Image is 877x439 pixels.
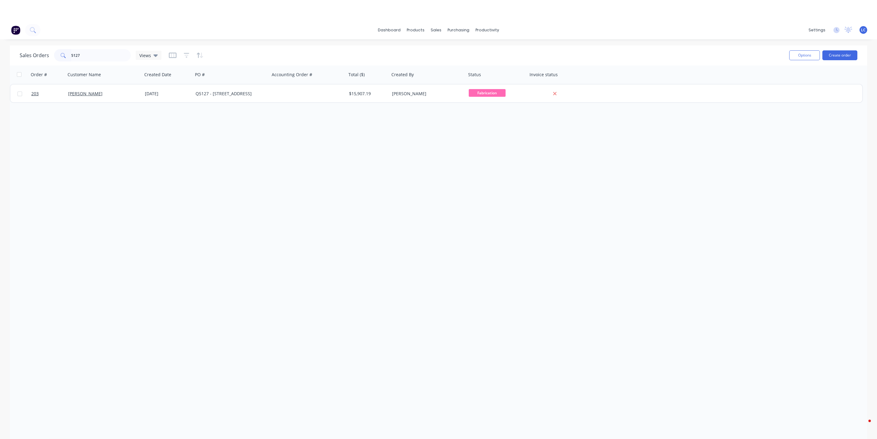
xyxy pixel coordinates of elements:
div: sales [428,25,444,35]
span: Fabrication [469,89,506,97]
button: Options [789,50,820,60]
div: PO # [195,72,205,78]
div: products [404,25,428,35]
div: Created Date [144,72,171,78]
a: [PERSON_NAME] [68,91,103,96]
div: [PERSON_NAME] [392,91,460,97]
div: Customer Name [68,72,101,78]
div: settings [805,25,828,35]
div: Total ($) [348,72,365,78]
div: productivity [472,25,502,35]
div: Status [468,72,481,78]
iframe: Intercom live chat [856,418,871,433]
span: LC [861,27,866,33]
a: 203 [31,84,68,103]
input: Search... [71,49,131,61]
span: Views [139,52,151,59]
div: Created By [391,72,414,78]
div: Invoice status [530,72,558,78]
div: Accounting Order # [272,72,312,78]
div: Q5127 - [STREET_ADDRESS] [196,91,264,97]
div: purchasing [444,25,472,35]
div: Order # [31,72,47,78]
div: $15,907.19 [349,91,385,97]
span: 203 [31,91,39,97]
a: dashboard [375,25,404,35]
img: Factory [11,25,20,35]
div: [DATE] [145,91,191,97]
h1: Sales Orders [20,53,49,58]
button: Create order [822,50,857,60]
